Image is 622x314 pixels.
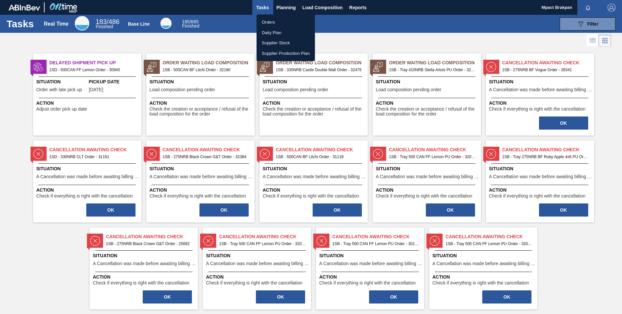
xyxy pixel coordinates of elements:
a: Supplier Stock [257,38,315,48]
a: Orders [257,17,315,28]
a: Daily Plan [257,28,315,38]
a: Supplier Production Plan [257,48,315,59]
